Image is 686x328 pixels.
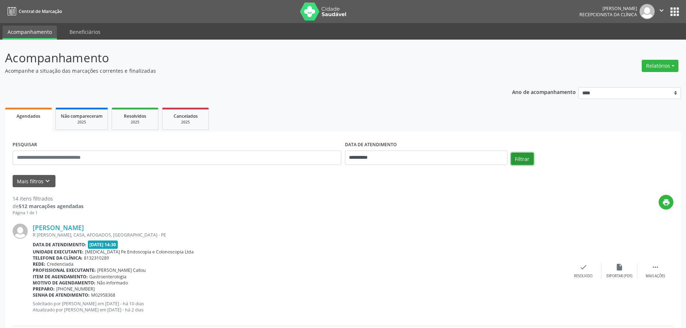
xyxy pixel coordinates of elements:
i: insert_drive_file [615,263,623,271]
span: Não informado [97,280,128,286]
p: Acompanhe a situação das marcações correntes e finalizadas [5,67,478,75]
div: [PERSON_NAME] [579,5,637,12]
span: [PERSON_NAME] Callou [97,267,146,273]
button: Relatórios [642,60,678,72]
a: Central de Marcação [5,5,62,17]
div: de [13,202,84,210]
div: R [PERSON_NAME], CASA, AFOGADOS, [GEOGRAPHIC_DATA] - PE [33,232,565,238]
span: Recepcionista da clínica [579,12,637,18]
span: Agendados [17,113,40,119]
img: img [640,4,655,19]
span: 8132310289 [84,255,109,261]
b: Data de atendimento: [33,242,86,248]
b: Unidade executante: [33,249,84,255]
div: Exportar (PDF) [606,274,632,279]
b: Telefone da clínica: [33,255,82,261]
button: print [659,195,673,210]
span: Cancelados [174,113,198,119]
i: check [579,263,587,271]
a: Beneficiários [64,26,106,38]
b: Item de agendamento: [33,274,88,280]
div: Mais ações [646,274,665,279]
div: Página 1 de 1 [13,210,84,216]
a: Acompanhamento [3,26,57,40]
b: Senha de atendimento: [33,292,90,298]
button: apps [668,5,681,18]
p: Solicitado por [PERSON_NAME] em [DATE] - há 10 dias Atualizado por [PERSON_NAME] em [DATE] - há 2... [33,301,565,313]
i: keyboard_arrow_down [44,177,51,185]
span: [DATE] 14:30 [88,241,118,249]
span: Central de Marcação [19,8,62,14]
strong: 512 marcações agendadas [19,203,84,210]
b: Preparo: [33,286,55,292]
div: 14 itens filtrados [13,195,84,202]
b: Motivo de agendamento: [33,280,95,286]
span: Gastroenterologia [89,274,126,280]
span: M02958368 [91,292,115,298]
button: Filtrar [511,153,534,165]
span: [MEDICAL_DATA] Pe Endoscopia e Colonoscopia Ltda [85,249,194,255]
div: 2025 [61,120,103,125]
span: Resolvidos [124,113,146,119]
div: 2025 [167,120,203,125]
span: Não compareceram [61,113,103,119]
a: [PERSON_NAME] [33,224,84,232]
div: Resolvido [574,274,592,279]
p: Acompanhamento [5,49,478,67]
label: DATA DE ATENDIMENTO [345,139,397,150]
button:  [655,4,668,19]
img: img [13,224,28,239]
label: PESQUISAR [13,139,37,150]
b: Profissional executante: [33,267,96,273]
i:  [651,263,659,271]
b: Rede: [33,261,45,267]
span: Credenciada [47,261,73,267]
button: Mais filtroskeyboard_arrow_down [13,175,55,188]
div: 2025 [117,120,153,125]
i:  [658,6,665,14]
span: [PHONE_NUMBER] [56,286,95,292]
i: print [662,198,670,206]
p: Ano de acompanhamento [512,87,576,96]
